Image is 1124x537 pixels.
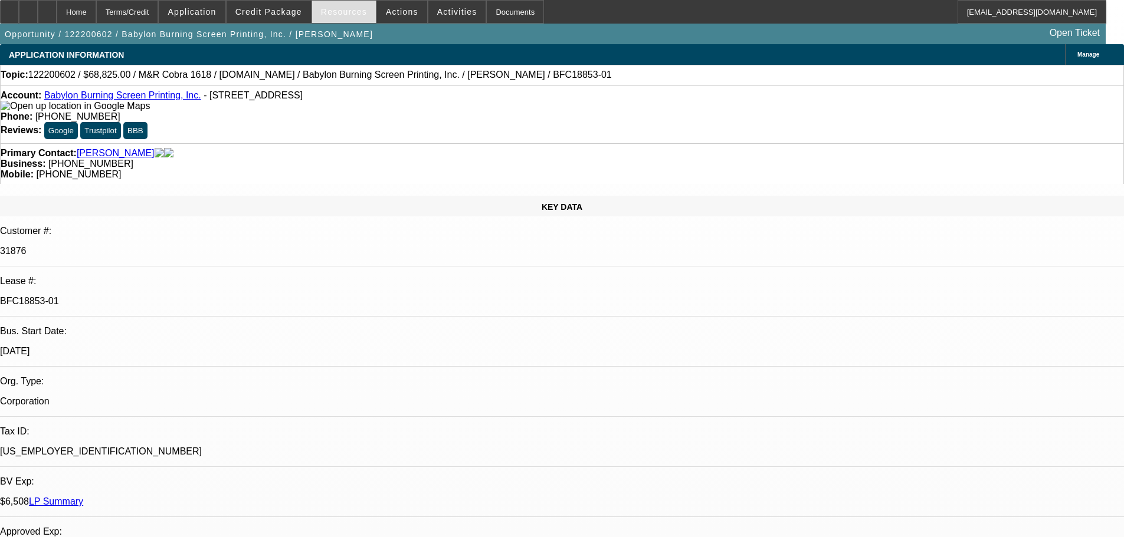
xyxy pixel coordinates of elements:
span: 122200602 / $68,825.00 / M&R Cobra 1618 / [DOMAIN_NAME] / Babylon Burning Screen Printing, Inc. /... [28,70,612,80]
span: - [STREET_ADDRESS] [204,90,303,100]
a: LP Summary [29,496,83,506]
span: Application [168,7,216,17]
strong: Phone: [1,111,32,121]
img: Open up location in Google Maps [1,101,150,111]
a: Babylon Burning Screen Printing, Inc. [44,90,201,100]
a: Open Ticket [1045,23,1105,43]
span: Credit Package [235,7,302,17]
span: [PHONE_NUMBER] [48,159,133,169]
span: Opportunity / 122200602 / Babylon Burning Screen Printing, Inc. / [PERSON_NAME] [5,29,373,39]
span: Activities [437,7,477,17]
strong: Primary Contact: [1,148,77,159]
strong: Reviews: [1,125,41,135]
span: Actions [386,7,418,17]
button: Application [159,1,225,23]
button: Google [44,122,78,139]
a: [PERSON_NAME] [77,148,155,159]
span: APPLICATION INFORMATION [9,50,124,60]
strong: Topic: [1,70,28,80]
a: View Google Maps [1,101,150,111]
img: linkedin-icon.png [164,148,173,159]
button: Resources [312,1,376,23]
button: Actions [377,1,427,23]
span: [PHONE_NUMBER] [35,111,120,121]
button: Trustpilot [80,122,120,139]
button: Activities [428,1,486,23]
span: Resources [321,7,367,17]
strong: Business: [1,159,45,169]
button: Credit Package [227,1,311,23]
strong: Account: [1,90,41,100]
span: Manage [1077,51,1099,58]
span: [PHONE_NUMBER] [36,169,121,179]
strong: Mobile: [1,169,34,179]
button: BBB [123,122,148,139]
span: KEY DATA [542,202,582,212]
img: facebook-icon.png [155,148,164,159]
